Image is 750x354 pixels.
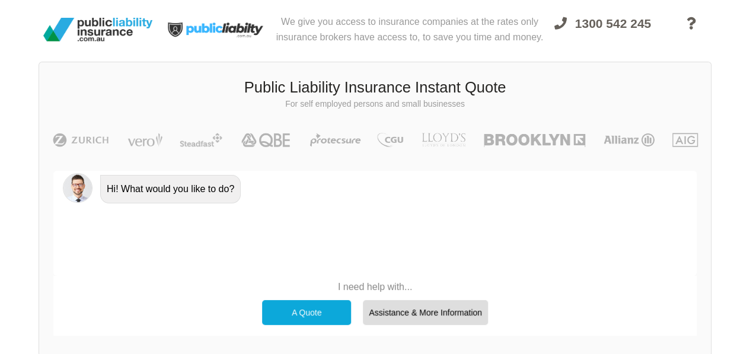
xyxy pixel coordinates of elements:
[100,175,241,203] div: Hi! What would you like to do?
[598,133,660,147] img: Allianz | Public Liability Insurance
[276,5,544,55] div: We give you access to insurance companies at the rates only insurance brokers have access to, to ...
[262,300,351,325] div: A Quote
[575,17,651,30] span: 1300 542 245
[234,133,298,147] img: QBE | Public Liability Insurance
[544,9,662,55] a: 1300 542 245
[363,300,488,325] div: Assistance & More Information
[372,133,408,147] img: CGU | Public Liability Insurance
[63,173,92,203] img: Chatbot | PLI
[479,133,590,147] img: Brooklyn | Public Liability Insurance
[668,133,703,147] img: AIG | Public Liability Insurance
[39,13,157,46] img: Public Liability Insurance
[305,133,365,147] img: Protecsure | Public Liability Insurance
[415,133,472,147] img: LLOYD's | Public Liability Insurance
[47,133,114,147] img: Zurich | Public Liability Insurance
[122,133,168,147] img: Vero | Public Liability Insurance
[48,98,702,110] p: For self employed persons and small businesses
[175,133,227,147] img: Steadfast | Public Liability Insurance
[48,77,702,98] h3: Public Liability Insurance Instant Quote
[256,280,494,294] p: I need help with...
[157,5,276,55] img: Public Liability Insurance Light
